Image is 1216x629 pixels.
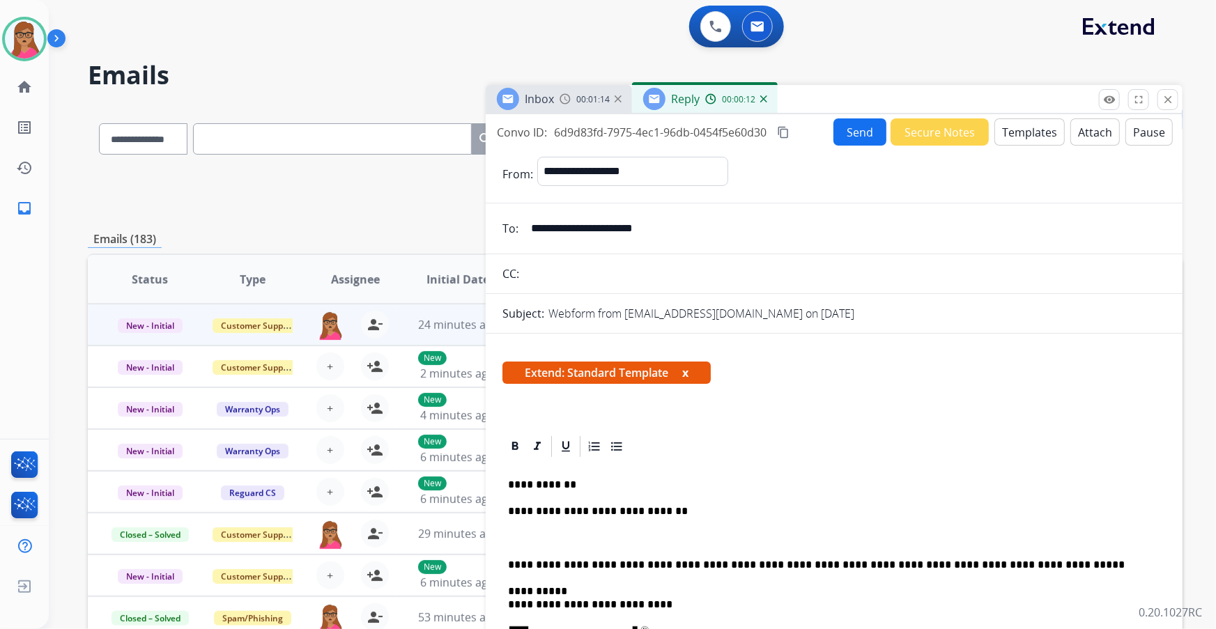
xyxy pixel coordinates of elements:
[316,478,344,506] button: +
[420,449,495,465] span: 6 minutes ago
[316,352,344,380] button: +
[331,271,380,288] span: Assignee
[118,569,183,584] span: New - Initial
[584,436,605,457] div: Ordered List
[420,575,495,590] span: 6 minutes ago
[111,527,189,542] span: Closed – Solved
[111,611,189,626] span: Closed – Solved
[118,318,183,333] span: New - Initial
[502,166,533,183] p: From:
[1132,93,1145,106] mat-icon: fullscreen
[221,486,284,500] span: Reguard CS
[418,526,499,541] span: 29 minutes ago
[16,160,33,176] mat-icon: history
[418,317,499,332] span: 24 minutes ago
[367,525,383,542] mat-icon: person_remove
[88,61,1183,89] h2: Emails
[418,435,447,449] p: New
[606,436,627,457] div: Bullet List
[777,126,790,139] mat-icon: content_copy
[118,486,183,500] span: New - Initial
[240,271,265,288] span: Type
[213,527,303,542] span: Customer Support
[213,569,303,584] span: Customer Support
[891,118,989,146] button: Secure Notes
[576,94,610,105] span: 00:01:14
[420,407,495,423] span: 4 minutes ago
[367,483,383,500] mat-icon: person_add
[548,305,854,322] p: Webform from [EMAIL_ADDRESS][DOMAIN_NAME] on [DATE]
[833,118,886,146] button: Send
[88,231,162,248] p: Emails (183)
[525,91,554,107] span: Inbox
[477,131,494,148] mat-icon: search
[420,491,495,506] span: 6 minutes ago
[994,118,1065,146] button: Templates
[502,362,711,384] span: Extend: Standard Template
[367,358,383,375] mat-icon: person_add
[16,200,33,217] mat-icon: inbox
[316,520,344,549] img: agent-avatar
[214,611,291,626] span: Spam/Phishing
[505,436,525,457] div: Bold
[5,20,44,59] img: avatar
[213,318,303,333] span: Customer Support
[327,483,333,500] span: +
[554,125,767,140] span: 6d9d83fd-7975-4ec1-96db-0454f5e60d30
[367,400,383,417] mat-icon: person_add
[426,271,489,288] span: Initial Date
[418,476,447,490] p: New
[16,119,33,136] mat-icon: list_alt
[118,444,183,458] span: New - Initial
[217,402,288,417] span: Warranty Ops
[327,442,333,458] span: +
[1103,93,1116,106] mat-icon: remove_red_eye
[671,91,700,107] span: Reply
[420,366,495,381] span: 2 minutes ago
[217,444,288,458] span: Warranty Ops
[497,124,547,141] p: Convo ID:
[502,265,519,282] p: CC:
[327,567,333,584] span: +
[316,394,344,422] button: +
[367,567,383,584] mat-icon: person_add
[316,561,344,589] button: +
[118,402,183,417] span: New - Initial
[1139,604,1202,621] p: 0.20.1027RC
[367,316,383,333] mat-icon: person_remove
[213,360,303,375] span: Customer Support
[502,220,518,237] p: To:
[722,94,755,105] span: 00:00:12
[367,609,383,626] mat-icon: person_remove
[527,436,548,457] div: Italic
[316,311,344,340] img: agent-avatar
[316,436,344,464] button: +
[1162,93,1174,106] mat-icon: close
[327,400,333,417] span: +
[118,360,183,375] span: New - Initial
[555,436,576,457] div: Underline
[418,560,447,574] p: New
[418,609,499,625] span: 53 minutes ago
[367,442,383,458] mat-icon: person_add
[1125,118,1173,146] button: Pause
[327,358,333,375] span: +
[418,393,447,407] p: New
[418,351,447,365] p: New
[132,271,168,288] span: Status
[682,364,688,381] button: x
[502,305,544,322] p: Subject:
[1070,118,1120,146] button: Attach
[16,79,33,95] mat-icon: home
